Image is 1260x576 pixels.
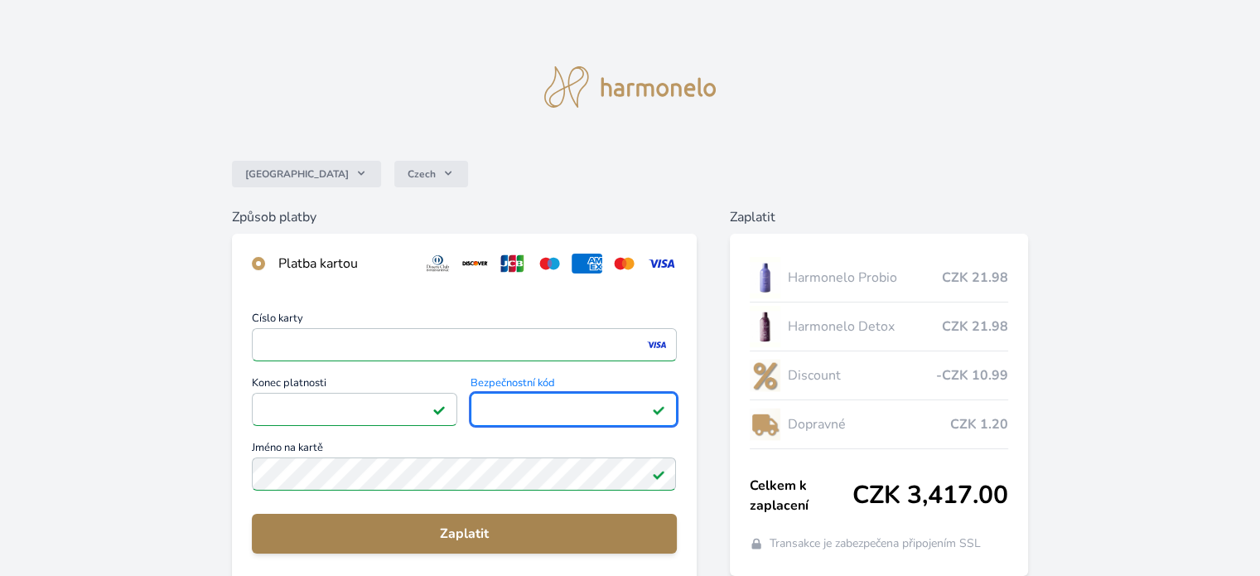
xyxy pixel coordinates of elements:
span: Celkem k zaplacení [750,476,852,515]
span: Transakce je zabezpečena připojením SSL [770,535,981,552]
iframe: Iframe pro číslo karty [259,333,669,356]
button: [GEOGRAPHIC_DATA] [232,161,381,187]
span: Discount [787,365,935,385]
span: Konec platnosti [252,378,457,393]
span: CZK 1.20 [950,414,1008,434]
img: Platné pole [652,403,665,416]
img: CLEAN_PROBIO_se_stinem_x-lo.jpg [750,257,781,298]
img: maestro.svg [534,254,565,273]
h6: Způsob platby [232,207,696,227]
img: Platné pole [432,403,446,416]
img: diners.svg [422,254,453,273]
img: mc.svg [609,254,640,273]
span: CZK 21.98 [942,268,1008,288]
input: Jméno na kartěPlatné pole [252,457,676,491]
span: CZK 3,417.00 [852,481,1008,511]
span: Czech [408,167,436,181]
span: Harmonelo Detox [787,317,941,336]
span: Jméno na kartě [252,443,676,457]
span: Bezpečnostní kód [471,378,676,393]
img: visa.svg [646,254,677,273]
span: [GEOGRAPHIC_DATA] [245,167,349,181]
img: visa [645,337,668,352]
div: Platba kartou [278,254,409,273]
button: Czech [394,161,468,187]
img: amex.svg [572,254,602,273]
span: Dopravné [787,414,949,434]
span: Harmonelo Probio [787,268,941,288]
img: discount-lo.png [750,355,781,396]
iframe: Iframe pro datum vypršení platnosti [259,398,450,421]
h6: Zaplatit [730,207,1028,227]
span: -CZK 10.99 [936,365,1008,385]
img: DETOX_se_stinem_x-lo.jpg [750,306,781,347]
span: CZK 21.98 [942,317,1008,336]
img: jcb.svg [497,254,528,273]
img: Platné pole [652,467,665,481]
img: logo.svg [544,66,717,108]
img: discover.svg [460,254,490,273]
iframe: Iframe pro bezpečnostní kód [478,398,669,421]
img: delivery-lo.png [750,404,781,445]
span: Zaplatit [265,524,663,544]
span: Číslo karty [252,313,676,328]
button: Zaplatit [252,514,676,554]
